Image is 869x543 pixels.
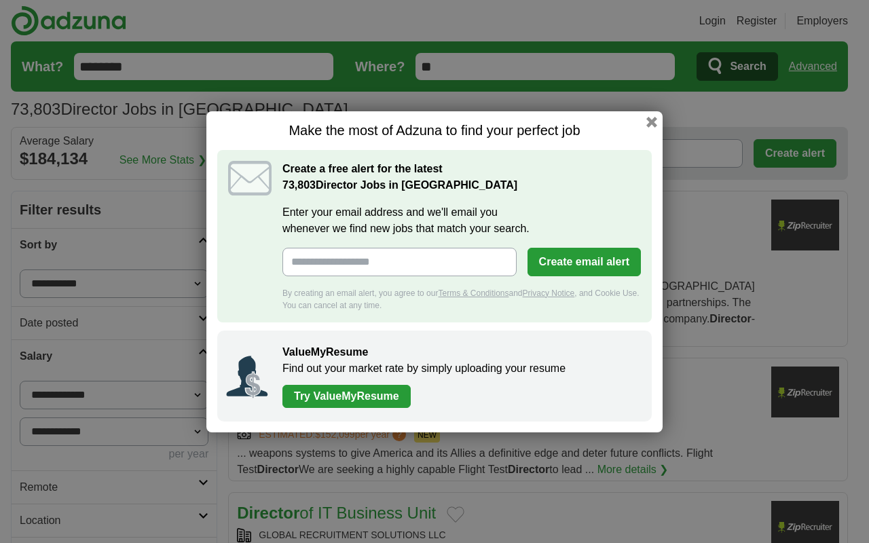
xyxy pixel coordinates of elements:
a: Privacy Notice [523,288,575,298]
a: Try ValueMyResume [282,385,411,408]
strong: Director Jobs in [GEOGRAPHIC_DATA] [282,179,517,191]
span: 73,803 [282,177,316,193]
img: icon_email.svg [228,161,272,195]
a: Terms & Conditions [438,288,509,298]
label: Enter your email address and we'll email you whenever we find new jobs that match your search. [282,204,641,237]
p: Find out your market rate by simply uploading your resume [282,360,638,377]
h2: Create a free alert for the latest [282,161,641,193]
h2: ValueMyResume [282,344,638,360]
div: By creating an email alert, you agree to our and , and Cookie Use. You can cancel at any time. [282,287,641,312]
button: Create email alert [528,248,641,276]
h1: Make the most of Adzuna to find your perfect job [217,122,652,139]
